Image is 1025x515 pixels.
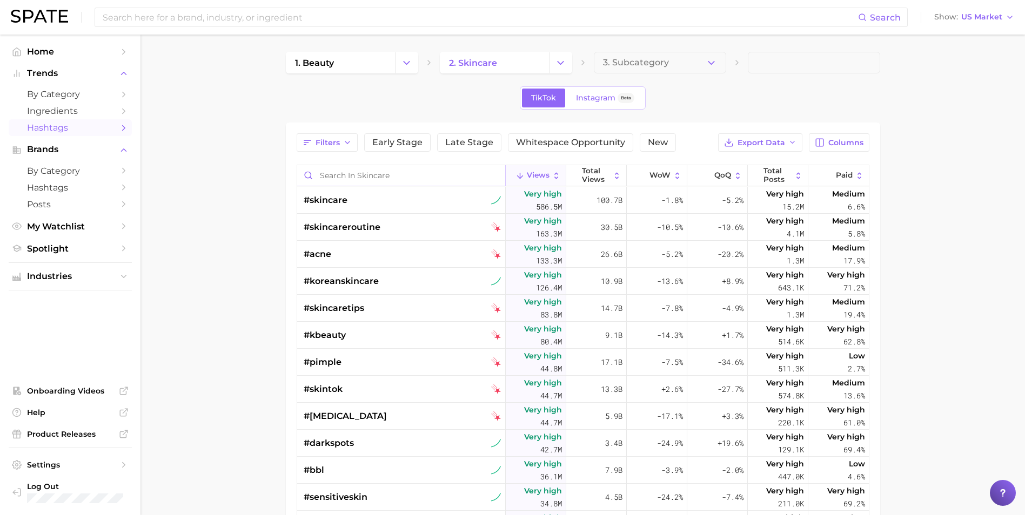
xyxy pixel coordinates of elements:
[687,165,748,186] button: QoQ
[766,268,804,281] span: Very high
[516,138,625,147] span: Whitespace Opportunity
[601,275,622,288] span: 10.9b
[27,429,113,439] span: Product Releases
[540,389,562,402] span: 44.7m
[27,408,113,417] span: Help
[297,457,869,484] button: #bbltiktok sustained riserVery high36.1m7.9b-3.9%-2.0%Very high447.0kLow4.6%
[297,349,869,376] button: #pimpletiktok falling starVery high44.8m17.1b-7.5%-34.6%Very high511.3kLow2.7%
[778,470,804,483] span: 447.0k
[766,484,804,497] span: Very high
[605,410,622,423] span: 5.9b
[524,403,562,416] span: Very high
[304,491,367,504] span: #sensitiveskin
[27,145,113,154] span: Brands
[848,362,865,375] span: 2.7%
[304,194,347,207] span: #skincare
[27,182,113,193] span: Hashtags
[848,470,865,483] span: 4.6%
[304,437,354,450] span: #darkspots
[718,356,743,369] span: -34.6%
[661,383,683,396] span: +2.6%
[445,138,493,147] span: Late Stage
[27,221,113,232] span: My Watchlist
[601,356,622,369] span: 17.1b
[827,268,865,281] span: Very high
[9,103,132,119] a: Ingredients
[9,162,132,179] a: by Category
[778,497,804,510] span: 211.0k
[540,362,562,375] span: 44.8m
[766,322,804,335] span: Very high
[722,329,743,342] span: +1.7%
[766,403,804,416] span: Very high
[297,133,358,152] button: Filters
[524,295,562,308] span: Very high
[491,492,501,502] img: tiktok sustained riser
[605,329,622,342] span: 9.1b
[848,200,865,213] span: 6.6%
[576,93,615,103] span: Instagram
[297,322,869,349] button: #kbeautytiktok falling starVery high80.4m9.1b-14.3%+1.7%Very high514.6kVery high62.8%
[491,276,501,286] img: tiktok sustained riser
[809,133,869,152] button: Columns
[827,322,865,335] span: Very high
[832,241,865,254] span: Medium
[491,249,501,259] img: tiktok falling star
[778,335,804,348] span: 514.6k
[491,357,501,367] img: tiktok falling star
[491,438,501,448] img: tiktok sustained riser
[304,302,364,315] span: #skincaretips
[787,254,804,267] span: 1.3m
[778,389,804,402] span: 574.8k
[843,497,865,510] span: 69.2%
[27,89,113,99] span: by Category
[778,443,804,456] span: 129.1k
[304,221,380,234] span: #skincareroutine
[766,430,804,443] span: Very high
[567,89,644,107] a: InstagramBeta
[566,165,627,186] button: Total Views
[782,200,804,213] span: 15.2m
[524,376,562,389] span: Very high
[849,349,865,362] span: Low
[766,349,804,362] span: Very high
[832,376,865,389] span: Medium
[304,329,346,342] span: #kbeauty
[718,133,802,152] button: Export Data
[718,248,743,261] span: -20.2%
[870,12,901,23] span: Search
[102,8,858,26] input: Search here for a brand, industry, or ingredient
[491,384,501,394] img: tiktok falling star
[605,491,622,504] span: 4.5b
[718,437,743,450] span: +19.6%
[9,179,132,196] a: Hashtags
[11,10,68,23] img: SPATE
[657,437,683,450] span: -24.9%
[295,58,334,68] span: 1. beauty
[506,165,566,186] button: Views
[722,275,743,288] span: +8.9%
[9,43,132,60] a: Home
[661,302,683,315] span: -7.8%
[714,171,731,180] span: QoQ
[540,308,562,321] span: 83.8m
[536,281,562,294] span: 126.4m
[522,89,565,107] a: TikTok
[540,470,562,483] span: 36.1m
[763,167,792,184] span: Total Posts
[601,383,622,396] span: 13.3b
[297,214,869,241] button: #skincareroutinetiktok falling starVery high163.3m30.5b-10.5%-10.6%Very high4.1mMedium5.8%
[27,243,113,254] span: Spotlight
[787,227,804,240] span: 4.1m
[738,138,785,147] span: Export Data
[297,165,505,186] input: Search in skincare
[524,241,562,254] span: Very high
[536,200,562,213] span: 586.5m
[440,52,549,73] a: 2. skincare
[9,218,132,235] a: My Watchlist
[843,443,865,456] span: 69.4%
[778,416,804,429] span: 220.1k
[621,93,631,103] span: Beta
[27,199,113,209] span: Posts
[627,165,687,186] button: WoW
